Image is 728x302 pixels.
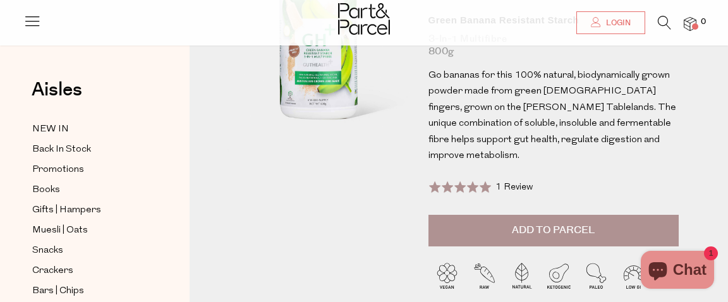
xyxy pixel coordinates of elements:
[32,162,147,178] a: Promotions
[495,183,533,192] span: 1 Review
[32,284,84,299] span: Bars | Chips
[32,182,147,198] a: Books
[684,17,696,30] a: 0
[338,3,390,35] img: Part&Parcel
[512,223,595,238] span: Add to Parcel
[32,263,73,279] span: Crackers
[428,259,466,296] img: P_P-ICONS-Live_Bec_V11_Vegan.svg
[32,80,82,112] a: Aisles
[428,71,676,161] span: Go bananas for this 100% natural, biodynamically grown powder made from green [DEMOGRAPHIC_DATA] ...
[615,259,652,296] img: P_P-ICONS-Live_Bec_V11_Low_Gi.svg
[540,259,578,296] img: P_P-ICONS-Live_Bec_V11_Ketogenic.svg
[32,122,69,137] span: NEW IN
[32,142,91,157] span: Back In Stock
[637,251,718,292] inbox-online-store-chat: Shopify online store chat
[32,76,82,104] span: Aisles
[32,183,60,198] span: Books
[503,259,540,296] img: P_P-ICONS-Live_Bec_V11_Natural.svg
[32,243,147,258] a: Snacks
[32,223,88,238] span: Muesli | Oats
[32,283,147,299] a: Bars | Chips
[32,243,63,258] span: Snacks
[698,16,709,28] span: 0
[466,259,503,296] img: P_P-ICONS-Live_Bec_V11_Raw.svg
[32,202,147,218] a: Gifts | Hampers
[603,18,631,28] span: Login
[32,263,147,279] a: Crackers
[32,203,101,218] span: Gifts | Hampers
[32,162,84,178] span: Promotions
[428,215,679,246] button: Add to Parcel
[576,11,645,34] a: Login
[32,121,147,137] a: NEW IN
[578,259,615,296] img: P_P-ICONS-Live_Bec_V11_Paleo.svg
[32,222,147,238] a: Muesli | Oats
[32,142,147,157] a: Back In Stock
